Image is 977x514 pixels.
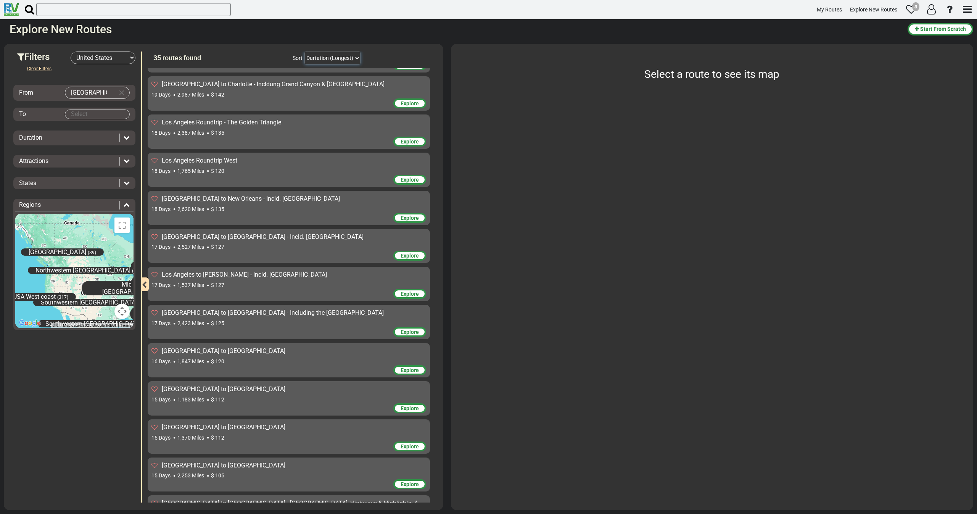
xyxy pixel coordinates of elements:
div: [GEOGRAPHIC_DATA] to Charlotte - Incldung Grand Canyon & [GEOGRAPHIC_DATA] 19 Days 2,987 Miles $ ... [148,76,430,111]
span: Explore [401,100,419,106]
div: [GEOGRAPHIC_DATA] to [GEOGRAPHIC_DATA] 15 Days 1,370 Miles $ 112 Explore [148,419,430,454]
span: Explore [401,215,419,221]
span: [GEOGRAPHIC_DATA] to [GEOGRAPHIC_DATA] - Incld. [GEOGRAPHIC_DATA] [162,233,364,240]
h3: Filters [17,52,71,62]
span: 16 Days [151,358,171,364]
button: Toggle fullscreen view [114,218,130,233]
span: [GEOGRAPHIC_DATA] to [GEOGRAPHIC_DATA] [162,347,285,354]
span: States [19,179,36,187]
div: Explore [393,251,426,261]
span: 15 Days [151,435,171,441]
a: My Routes [813,2,845,17]
button: Start From Scratch [908,23,973,35]
span: 1,537 Miles [177,282,204,288]
div: Explore [393,137,426,147]
span: [GEOGRAPHIC_DATA] to Charlotte - Incldung Grand Canyon & [GEOGRAPHIC_DATA] [162,81,385,88]
span: [GEOGRAPHIC_DATA] to [GEOGRAPHIC_DATA] [162,424,285,431]
span: $ 127 [211,244,224,250]
span: Los Angeles Roundtrip - The Golden Triangle [162,119,281,126]
span: USA West coast [13,293,56,301]
span: Southwestern [GEOGRAPHIC_DATA] - Archived [41,299,165,306]
span: $ 127 [211,282,224,288]
span: Select a route to see its map [645,68,780,81]
span: 17 Days [151,244,171,250]
span: 15 Days [151,472,171,479]
div: Explore [393,289,426,299]
a: Explore New Routes [847,2,901,17]
div: Sort [293,54,303,62]
span: $ 142 [211,92,224,98]
span: Explore [401,291,419,297]
h2: Explore New Routes [10,23,902,35]
span: Explore New Routes [850,6,897,13]
span: 17 Days [151,320,171,326]
img: RvPlanetLogo.png [4,3,19,16]
span: 2,387 Miles [177,130,204,136]
span: 2,253 Miles [177,472,204,479]
span: 1,183 Miles [177,396,204,403]
span: 18 Days [151,168,171,174]
div: Regions [15,201,134,209]
button: Clear Filters [21,64,58,73]
span: Explore [401,329,419,335]
div: Los Angeles to [PERSON_NAME] - Incld. [GEOGRAPHIC_DATA] 17 Days 1,537 Miles $ 127 Explore [148,267,430,301]
span: $ 112 [211,396,224,403]
span: (227) [132,268,143,274]
span: 35 [153,54,161,62]
span: 18 Days [151,130,171,136]
span: $ 120 [211,168,224,174]
span: [GEOGRAPHIC_DATA] to [GEOGRAPHIC_DATA] [162,462,285,469]
div: Attractions [15,157,134,166]
span: Explore [401,139,419,145]
div: [GEOGRAPHIC_DATA] to [GEOGRAPHIC_DATA] - Including the [GEOGRAPHIC_DATA] 17 Days 2,423 Miles $ 12... [148,305,430,339]
span: From [19,89,33,96]
span: Map data ©2025 Google, INEGI [63,323,116,327]
span: routes found [163,54,201,62]
div: [GEOGRAPHIC_DATA] to [GEOGRAPHIC_DATA] 16 Days 1,847 Miles $ 120 Explore [148,343,430,377]
span: Explore [401,405,419,411]
span: [GEOGRAPHIC_DATA] [29,248,86,256]
span: $ 120 [211,358,224,364]
span: 1,765 Miles [177,168,204,174]
div: Los Angeles Roundtrip West 18 Days 1,765 Miles $ 120 Explore [148,153,430,187]
div: [GEOGRAPHIC_DATA] to [GEOGRAPHIC_DATA] 15 Days 1,183 Miles $ 112 Explore [148,381,430,416]
div: Explore [393,365,426,375]
div: Duration [15,134,134,142]
a: Open this area in Google Maps (opens a new window) [17,318,42,328]
input: Select [65,87,114,98]
span: Attractions [19,157,48,164]
div: Explore [393,403,426,413]
div: Explore [393,213,426,223]
span: To [19,110,26,118]
div: [GEOGRAPHIC_DATA] to [GEOGRAPHIC_DATA] 15 Days 2,253 Miles $ 105 Explore [148,458,430,492]
button: Keyboard shortcuts [53,323,58,328]
button: Clear Input [116,87,127,98]
div: Explore [393,441,426,451]
span: [GEOGRAPHIC_DATA] to New Orleans - Incld. [GEOGRAPHIC_DATA] [162,195,340,202]
input: Select [65,110,129,119]
span: Regions [19,201,41,208]
span: $ 105 [211,472,224,479]
span: 1,847 Miles [177,358,204,364]
span: 18 Days [151,206,171,212]
div: 3 [912,2,919,11]
div: [GEOGRAPHIC_DATA] to [GEOGRAPHIC_DATA] - Incld. [GEOGRAPHIC_DATA] 17 Days 2,527 Miles $ 127 Explore [148,229,430,263]
span: 1,370 Miles [177,435,204,441]
div: States [15,179,134,188]
span: Start From Scratch [920,26,966,32]
span: 19 Days [151,92,171,98]
span: $ 135 [211,130,224,136]
div: Los Angeles Roundtrip - The Golden Triangle 18 Days 2,387 Miles $ 135 Explore [148,114,430,149]
a: Terms (opens in new tab) [121,323,131,327]
span: Explore [401,443,419,450]
span: 2,620 Miles [177,206,204,212]
span: 17 Days [151,282,171,288]
span: $ 125 [211,320,224,326]
span: [GEOGRAPHIC_DATA] to [GEOGRAPHIC_DATA] [162,385,285,393]
span: Explore [401,177,419,183]
span: Los Angeles Roundtrip West [162,157,237,164]
span: 15 Days [151,396,171,403]
span: Los Angeles to [PERSON_NAME] - Incld. [GEOGRAPHIC_DATA] [162,271,327,278]
div: Explore [393,98,426,108]
div: [GEOGRAPHIC_DATA] to New Orleans - Incld. [GEOGRAPHIC_DATA] 18 Days 2,620 Miles $ 135 Explore [148,191,430,225]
